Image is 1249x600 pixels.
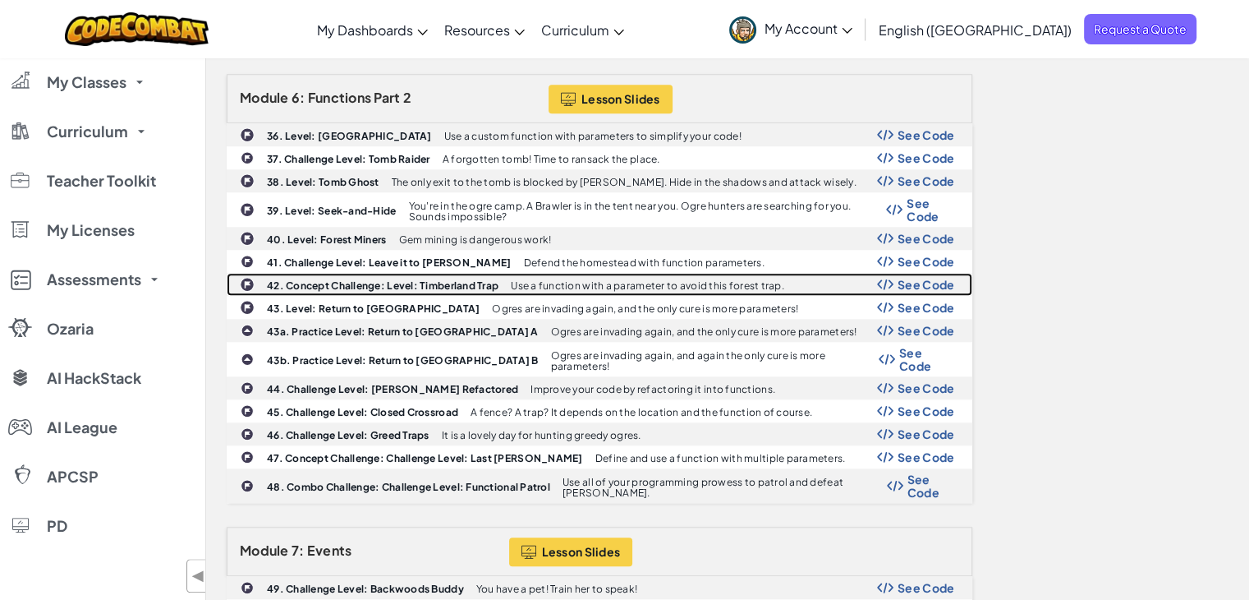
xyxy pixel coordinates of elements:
a: My Dashboards [309,7,436,52]
a: 43b. Practice Level: Return to [GEOGRAPHIC_DATA] B Ogres are invading again, and again the only c... [227,342,972,376]
p: Use a function with a parameter to avoid this forest trap. [511,280,784,291]
img: Show Code Logo [877,428,893,440]
a: 49. Challenge Level: Backwoods Buddy You have a pet! Train her to speak! Show Code Logo See Code [227,576,972,599]
img: IconChallengeLevel.svg [240,202,255,217]
p: The only exit to the tomb is blocked by [PERSON_NAME]. Hide in the shadows and attack wisely. [392,177,856,187]
a: 43. Level: Return to [GEOGRAPHIC_DATA] Ogres are invading again, and the only cure is more parame... [227,296,972,319]
span: Resources [444,21,510,39]
img: IconChallengeLevel.svg [241,581,254,594]
b: 41. Challenge Level: Leave it to [PERSON_NAME] [267,256,511,269]
b: 37. Challenge Level: Tomb Raider [267,153,430,165]
img: Show Code Logo [877,382,893,394]
span: See Code [898,427,955,441]
a: 46. Challenge Level: Greed Traps It is a lovely day for hunting greedy ogres. Show Code Logo See ... [227,422,972,445]
img: IconChallengeLevel.svg [241,479,254,492]
img: Show Code Logo [879,353,895,365]
span: Lesson Slides [542,545,621,558]
a: 47. Concept Challenge: Challenge Level: Last [PERSON_NAME] Define and use a function with multipl... [227,445,972,468]
b: 48. Combo Challenge: Challenge Level: Functional Patrol [267,481,550,493]
span: My Dashboards [317,21,413,39]
img: Show Code Logo [877,302,893,313]
b: 46. Challenge Level: Greed Traps [267,429,429,441]
button: Lesson Slides [509,538,633,566]
img: Show Code Logo [877,451,893,463]
b: 39. Level: Seek-and-Hide [267,205,396,217]
span: Module [240,89,289,106]
img: IconPracticeLevel.svg [241,324,254,337]
b: 36. Level: [GEOGRAPHIC_DATA] [267,130,432,142]
span: See Code [898,404,955,418]
span: AI HackStack [47,371,141,385]
span: 7: [292,542,305,559]
p: Ogres are invading again, and the only cure is more parameters! [551,326,857,337]
b: 40. Level: Forest Miners [267,233,386,246]
a: 41. Challenge Level: Leave it to [PERSON_NAME] Defend the homestead with function parameters. Sho... [227,250,972,273]
p: Gem mining is dangerous work! [398,234,551,245]
a: Request a Quote [1084,14,1196,44]
span: See Code [898,255,955,268]
img: Show Code Logo [877,233,893,244]
img: IconChallengeLevel.svg [240,300,255,315]
p: Use a custom function with parameters to simplify your code! [444,131,742,141]
b: 49. Challenge Level: Backwoods Buddy [267,583,464,595]
img: IconChallengeLevel.svg [241,404,254,418]
img: Show Code Logo [877,582,893,593]
span: See Code [898,174,955,187]
span: See Code [898,324,955,337]
img: Show Code Logo [877,152,893,164]
b: 47. Concept Challenge: Challenge Level: Last [PERSON_NAME] [267,452,583,464]
img: avatar [729,16,756,44]
p: You're in the ogre camp. A Brawler is in the tent near you. Ogre hunters are searching for you. S... [408,201,886,222]
a: 45. Challenge Level: Closed Crossroad A fence? A trap? It depends on the location and the functio... [227,399,972,422]
a: 38. Level: Tomb Ghost The only exit to the tomb is blocked by [PERSON_NAME]. Hide in the shadows ... [227,169,972,192]
img: IconChallengeLevel.svg [241,450,254,464]
span: Ozaria [47,321,94,336]
img: IconPracticeLevel.svg [241,353,254,366]
span: See Code [898,232,955,245]
a: 39. Level: Seek-and-Hide You're in the ogre camp. A Brawler is in the tent near you. Ogre hunters... [227,192,972,227]
img: Show Code Logo [887,480,903,492]
span: See Code [898,128,955,141]
b: 43b. Practice Level: Return to [GEOGRAPHIC_DATA] B [267,354,539,367]
img: Show Code Logo [877,405,893,417]
img: Show Code Logo [877,325,893,336]
img: IconChallengeLevel.svg [241,255,254,268]
a: 40. Level: Forest Miners Gem mining is dangerous work! Show Code Logo See Code [227,227,972,250]
span: Events [307,542,352,559]
span: See Code [898,301,955,314]
button: Lesson Slides [549,85,673,113]
span: See Code [907,473,955,499]
span: English ([GEOGRAPHIC_DATA]) [879,21,1072,39]
p: Use all of your programming prowess to patrol and defeat [PERSON_NAME]. [563,477,887,498]
p: A fence? A trap? It depends on the location and the function of course. [471,407,812,418]
b: 38. Level: Tomb Ghost [267,176,379,188]
p: A forgotten tomb! Time to ransack the place. [443,154,660,164]
a: 37. Challenge Level: Tomb Raider A forgotten tomb! Time to ransack the place. Show Code Logo See ... [227,146,972,169]
img: IconChallengeLevel.svg [241,427,254,441]
span: Functions Part 2 [308,89,411,106]
p: It is a lovely day for hunting greedy ogres. [442,430,641,441]
b: 43. Level: Return to [GEOGRAPHIC_DATA] [267,302,480,315]
b: 42. Concept Challenge: Level: Timberland Trap [267,279,498,292]
img: Show Code Logo [877,279,893,290]
span: See Code [907,196,954,223]
span: Assessments [47,272,141,287]
img: Show Code Logo [877,129,893,141]
a: 36. Level: [GEOGRAPHIC_DATA] Use a custom function with parameters to simplify your code! Show Co... [227,123,972,146]
img: IconChallengeLevel.svg [240,173,255,188]
a: English ([GEOGRAPHIC_DATA]) [870,7,1080,52]
span: Teacher Toolkit [47,173,156,188]
span: My Licenses [47,223,135,238]
span: AI League [47,420,117,435]
span: My Classes [47,75,126,90]
b: 44. Challenge Level: [PERSON_NAME] Refactored [267,383,518,395]
span: Lesson Slides [581,92,660,105]
img: CodeCombat logo [65,12,209,46]
span: See Code [898,381,955,395]
a: 44. Challenge Level: [PERSON_NAME] Refactored Improve your code by refactoring it into functions.... [227,376,972,399]
img: Show Code Logo [877,256,893,267]
img: Show Code Logo [886,204,902,215]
